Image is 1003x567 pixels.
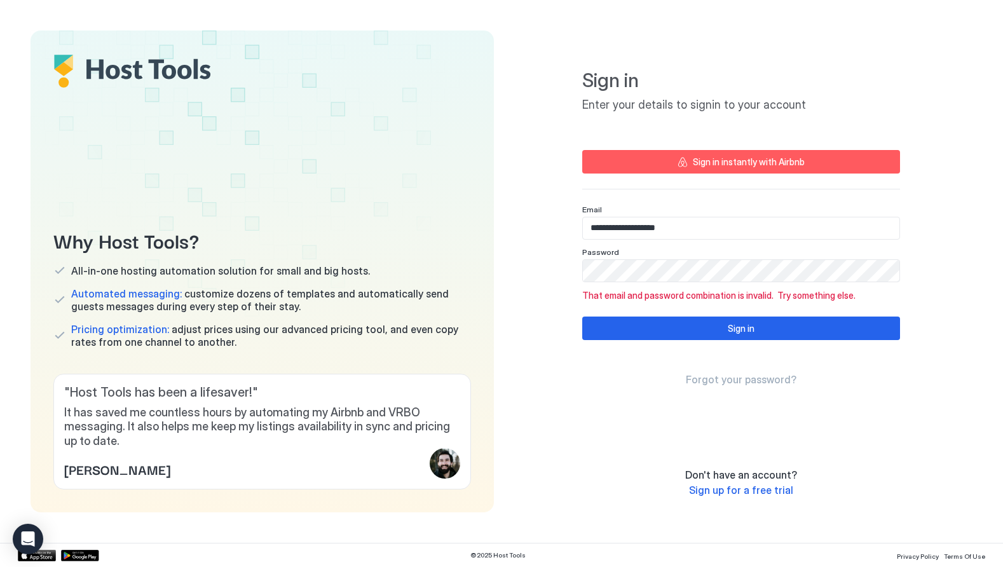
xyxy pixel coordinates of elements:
div: Open Intercom Messenger [13,524,43,554]
span: Forgot your password? [686,373,796,386]
input: Input Field [583,260,899,282]
span: Don't have an account? [685,468,797,481]
span: Pricing optimization: [71,323,169,336]
span: Why Host Tools? [53,226,471,254]
div: profile [430,448,460,479]
a: Sign up for a free trial [689,484,793,497]
span: Sign in [582,69,900,93]
span: Password [582,247,619,257]
span: Terms Of Use [944,552,985,560]
button: Sign in instantly with Airbnb [582,150,900,174]
a: Terms Of Use [944,549,985,562]
span: All-in-one hosting automation solution for small and big hosts. [71,264,370,277]
span: " Host Tools has been a lifesaver! " [64,385,460,400]
span: Privacy Policy [897,552,939,560]
span: Email [582,205,602,214]
div: Sign in instantly with Airbnb [693,155,805,168]
span: Automated messaging: [71,287,182,300]
span: [PERSON_NAME] [64,460,170,479]
a: Google Play Store [61,550,99,561]
span: Enter your details to signin to your account [582,98,900,113]
span: adjust prices using our advanced pricing tool, and even copy rates from one channel to another. [71,323,471,348]
a: Privacy Policy [897,549,939,562]
span: © 2025 Host Tools [470,551,526,559]
span: customize dozens of templates and automatically send guests messages during every step of their s... [71,287,471,313]
input: Input Field [583,217,899,239]
span: It has saved me countless hours by automating my Airbnb and VRBO messaging. It also helps me keep... [64,406,460,449]
span: That email and password combination is invalid. Try something else. [582,290,900,301]
a: Forgot your password? [686,373,796,386]
a: App Store [18,550,56,561]
div: Sign in [728,322,754,335]
button: Sign in [582,317,900,340]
